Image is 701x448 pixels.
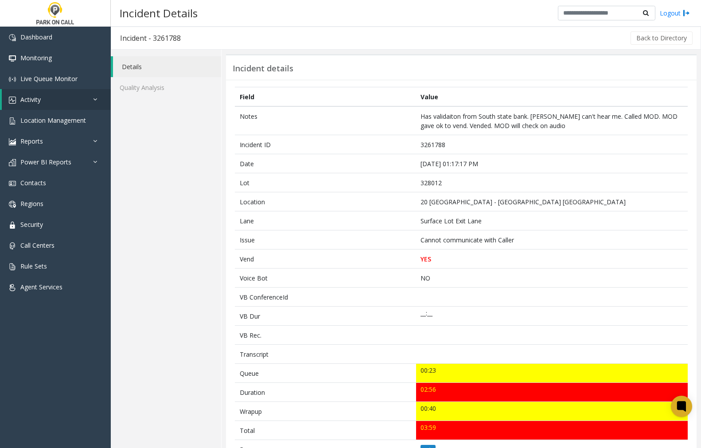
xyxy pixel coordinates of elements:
p: NO [421,273,683,283]
td: 00:23 [416,364,688,383]
img: 'icon' [9,284,16,291]
td: Surface Lot Exit Lane [416,211,688,230]
td: Lot [235,173,416,192]
h3: Incident details [233,64,293,74]
td: Wrapup [235,402,416,421]
span: Rule Sets [20,262,47,270]
img: 'icon' [9,263,16,270]
span: Location Management [20,116,86,125]
span: Contacts [20,179,46,187]
td: Location [235,192,416,211]
td: 03:59 [416,421,688,440]
td: Incident ID [235,135,416,154]
td: Issue [235,230,416,249]
td: __:__ [416,307,688,326]
img: logout [683,8,690,18]
td: Date [235,154,416,173]
p: YES [421,254,683,264]
img: 'icon' [9,242,16,249]
td: Lane [235,211,416,230]
th: Value [416,87,688,107]
td: VB Rec. [235,326,416,345]
span: Security [20,220,43,229]
h3: Incident - 3261788 [111,28,190,48]
td: [DATE] 01:17:17 PM [416,154,688,173]
span: Call Centers [20,241,55,249]
img: 'icon' [9,97,16,104]
a: Details [113,56,221,77]
td: Cannot communicate with Caller [416,230,688,249]
td: Has validaiton from South state bank. [PERSON_NAME] can't hear me. Called MOD. MOD gave ok to ven... [416,106,688,135]
span: Dashboard [20,33,52,41]
img: 'icon' [9,34,16,41]
td: Transcript [235,345,416,364]
span: Activity [20,95,41,104]
h3: Incident Details [115,2,202,24]
button: Back to Directory [631,31,693,45]
th: Field [235,87,416,107]
td: Total [235,421,416,440]
td: Vend [235,249,416,269]
img: 'icon' [9,180,16,187]
td: VB Dur [235,307,416,326]
td: Duration [235,383,416,402]
span: Live Queue Monitor [20,74,78,83]
span: Power BI Reports [20,158,71,166]
span: Agent Services [20,283,62,291]
td: 20 [GEOGRAPHIC_DATA] - [GEOGRAPHIC_DATA] [GEOGRAPHIC_DATA] [416,192,688,211]
img: 'icon' [9,76,16,83]
td: VB ConferenceId [235,288,416,307]
td: Voice Bot [235,269,416,288]
img: 'icon' [9,117,16,125]
a: Activity [2,89,111,110]
td: Queue [235,364,416,383]
td: 00:40 [416,402,688,421]
a: Quality Analysis [111,77,221,98]
td: 328012 [416,173,688,192]
img: 'icon' [9,159,16,166]
img: 'icon' [9,222,16,229]
img: 'icon' [9,138,16,145]
a: Logout [660,8,690,18]
span: Monitoring [20,54,52,62]
span: Reports [20,137,43,145]
td: 3261788 [416,135,688,154]
img: 'icon' [9,55,16,62]
td: 02:56 [416,383,688,402]
img: 'icon' [9,201,16,208]
td: Notes [235,106,416,135]
span: Regions [20,199,43,208]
